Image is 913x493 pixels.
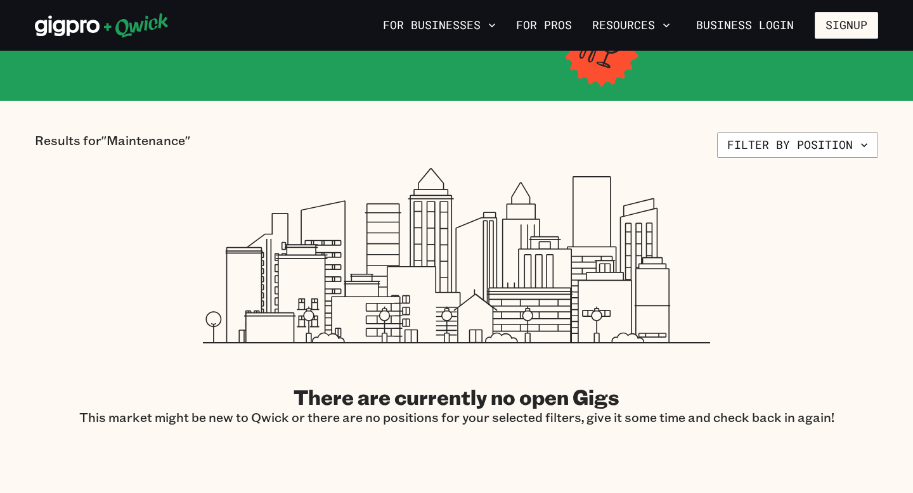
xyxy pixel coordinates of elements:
[35,132,190,158] p: Results for "Maintenance"
[685,12,805,39] a: Business Login
[511,15,577,36] a: For Pros
[378,15,501,36] button: For Businesses
[815,12,878,39] button: Signup
[717,132,878,158] button: Filter by position
[79,384,834,409] h2: There are currently no open Gigs
[587,15,675,36] button: Resources
[79,409,834,425] p: This market might be new to Qwick or there are no positions for your selected filters, give it so...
